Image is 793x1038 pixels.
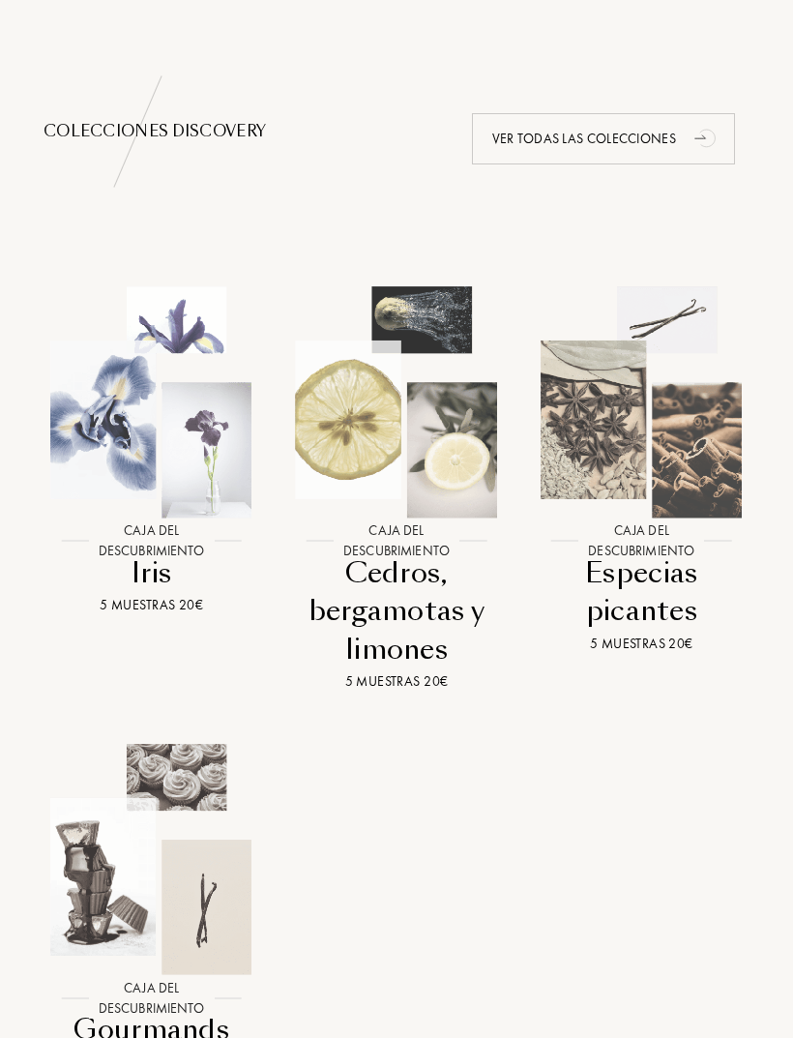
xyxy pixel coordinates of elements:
img: Gourmands [29,737,274,982]
div: Especias picantes [542,554,742,631]
div: Colecciones Discovery [44,121,749,143]
div: 5 muestras 20€ [51,595,251,615]
div: Iris [51,554,251,592]
img: Iris [29,280,274,524]
div: Ver todas las colecciones [472,113,736,164]
div: 5 muestras 20€ [296,671,496,692]
div: 5 muestras 20€ [542,634,742,654]
img: Cedros, bergamotas y limones [274,280,518,524]
div: Cedros, bergamotas y limones [296,554,496,668]
div: animation [688,118,726,157]
a: Ver todas las coleccionesanimation [457,113,750,164]
img: Especias picantes [519,280,764,524]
